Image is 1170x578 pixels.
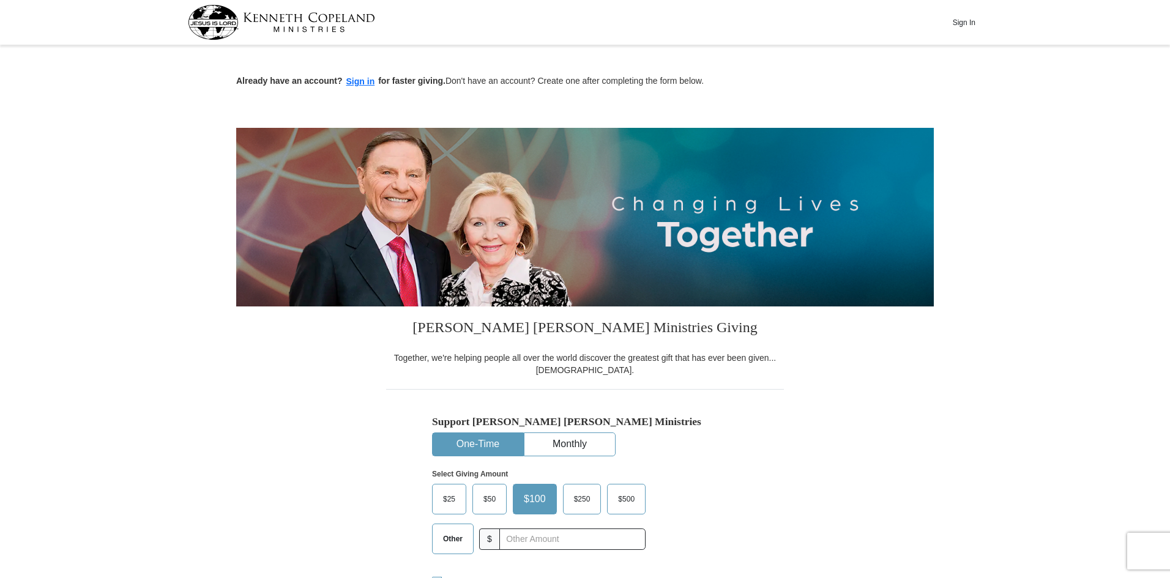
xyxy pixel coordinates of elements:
button: Sign in [343,75,379,89]
button: Monthly [524,433,615,456]
h5: Support [PERSON_NAME] [PERSON_NAME] Ministries [432,415,738,428]
button: Sign In [945,13,982,32]
h3: [PERSON_NAME] [PERSON_NAME] Ministries Giving [386,306,784,352]
button: One-Time [433,433,523,456]
span: Other [437,530,469,548]
div: Together, we're helping people all over the world discover the greatest gift that has ever been g... [386,352,784,376]
p: Don't have an account? Create one after completing the form below. [236,75,934,89]
span: $500 [612,490,641,508]
strong: Already have an account? for faster giving. [236,76,445,86]
img: kcm-header-logo.svg [188,5,375,40]
span: $ [479,528,500,550]
input: Other Amount [499,528,646,550]
strong: Select Giving Amount [432,470,508,478]
span: $250 [568,490,597,508]
span: $50 [477,490,502,508]
span: $25 [437,490,461,508]
span: $100 [518,490,552,508]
